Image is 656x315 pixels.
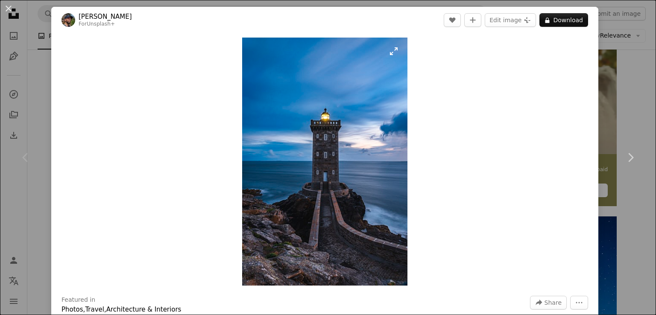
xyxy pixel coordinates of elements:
[83,306,85,313] span: ,
[242,38,407,286] button: Zoom in on this image
[87,21,115,27] a: Unsplash+
[545,296,562,309] span: Share
[106,306,182,313] a: Architecture & Interiors
[242,38,407,286] img: A lighthouse sitting on top of a cliff next to the ocean
[444,13,461,27] button: Like
[485,13,536,27] button: Edit image
[570,296,588,309] button: More Actions
[79,12,132,21] a: [PERSON_NAME]
[61,296,95,304] h3: Featured in
[85,306,104,313] a: Travel
[605,117,656,198] a: Next
[104,306,106,313] span: ,
[79,21,132,28] div: For
[61,13,75,27] img: Go to Petr Slováček's profile
[464,13,481,27] button: Add to Collection
[61,306,83,313] a: Photos
[530,296,567,309] button: Share this image
[539,13,588,27] button: Download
